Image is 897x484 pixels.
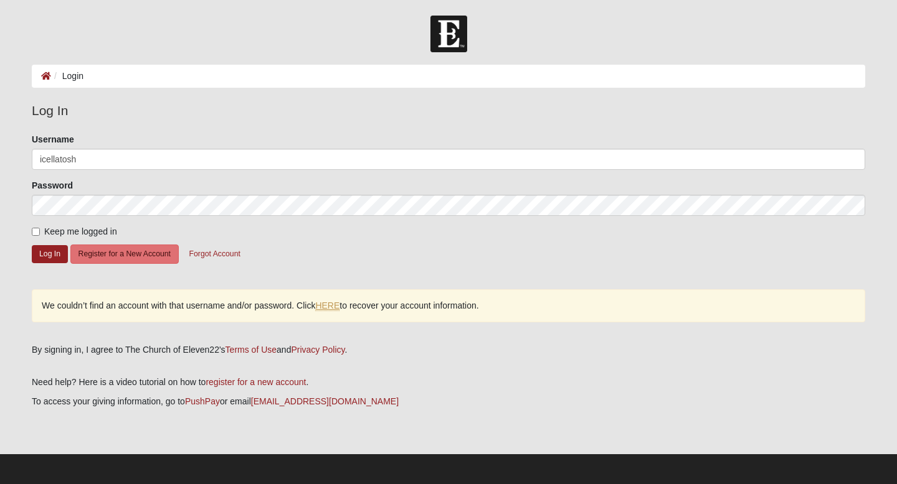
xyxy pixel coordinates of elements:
span: Keep me logged in [44,226,117,236]
a: PushPay [185,396,220,406]
label: Username [32,133,74,146]
a: Privacy Policy [291,345,344,355]
input: Keep me logged in [32,228,40,236]
label: Password [32,179,73,192]
legend: Log In [32,101,865,121]
button: Forgot Account [181,244,249,264]
p: To access your giving information, go to or email [32,395,865,408]
p: Need help? Here is a video tutorial on how to . [32,376,865,389]
div: We couldn’t find an account with that username and/or password. Click to recover your account inf... [32,289,865,322]
button: Log In [32,245,68,263]
a: [EMAIL_ADDRESS][DOMAIN_NAME] [251,396,399,406]
li: Login [51,70,83,83]
div: By signing in, I agree to The Church of Eleven22's and . [32,343,865,356]
a: register for a new account [206,377,306,387]
a: Terms of Use [225,345,277,355]
img: Church of Eleven22 Logo [430,16,467,52]
a: HERE [315,300,339,311]
button: Register for a New Account [70,244,179,264]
